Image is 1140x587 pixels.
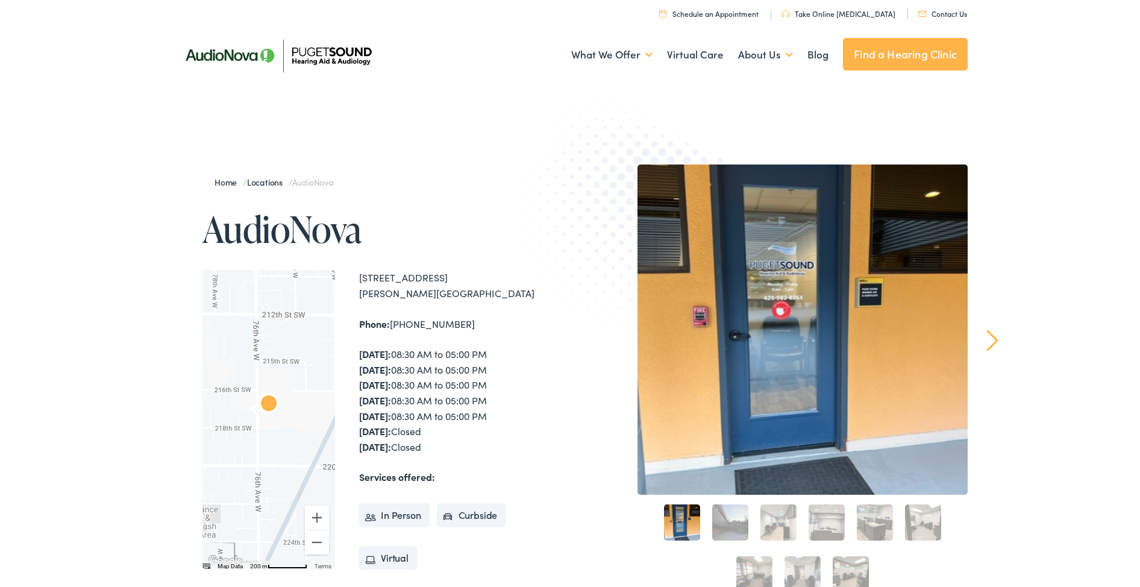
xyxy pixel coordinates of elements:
[254,391,283,419] div: AudioNova
[918,8,967,19] a: Contact Us
[247,176,289,188] a: Locations
[218,562,243,571] button: Map Data
[918,11,927,17] img: utility icon
[807,33,828,77] a: Blog
[760,504,797,541] a: 3
[202,562,210,571] button: Keyboard shortcuts
[781,8,895,19] a: Take Online [MEDICAL_DATA]
[843,38,968,71] a: Find a Hearing Clinic
[246,560,311,569] button: Map Scale: 200 m per 62 pixels
[250,563,268,570] span: 200 m
[202,209,570,249] h1: AudioNova
[359,347,570,454] div: 08:30 AM to 05:00 PM 08:30 AM to 05:00 PM 08:30 AM to 05:00 PM 08:30 AM to 05:00 PM 08:30 AM to 0...
[359,347,391,360] strong: [DATE]:
[359,470,435,483] strong: Services offered:
[305,530,329,554] button: Zoom out
[664,504,700,541] a: 1
[359,270,570,301] div: [STREET_ADDRESS] [PERSON_NAME][GEOGRAPHIC_DATA]
[905,504,941,541] a: 6
[659,10,666,17] img: utility icon
[205,553,245,569] a: Open this area in Google Maps (opens a new window)
[305,506,329,530] button: Zoom in
[359,363,391,376] strong: [DATE]:
[359,503,430,527] li: In Person
[215,176,333,188] span: / /
[359,546,417,570] li: Virtual
[437,503,506,527] li: Curbside
[359,378,391,391] strong: [DATE]:
[359,316,570,332] div: [PHONE_NUMBER]
[659,8,759,19] a: Schedule an Appointment
[205,553,245,569] img: Google
[292,176,333,188] span: AudioNova
[359,394,391,407] strong: [DATE]:
[738,33,793,77] a: About Us
[215,176,243,188] a: Home
[359,317,390,330] strong: Phone:
[667,33,724,77] a: Virtual Care
[571,33,653,77] a: What We Offer
[712,504,748,541] a: 2
[857,504,893,541] a: 5
[987,330,998,351] a: Next
[809,504,845,541] a: 4
[359,424,391,438] strong: [DATE]:
[359,440,391,453] strong: [DATE]:
[781,10,790,17] img: utility icon
[359,409,391,422] strong: [DATE]:
[315,563,331,570] a: Terms (opens in new tab)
